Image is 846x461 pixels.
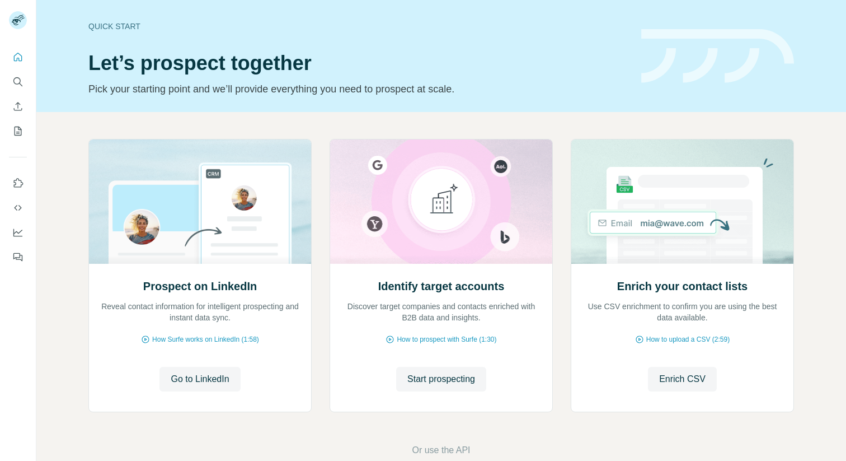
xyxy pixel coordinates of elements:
button: Enrich CSV [9,96,27,117]
button: Use Surfe API [9,198,27,218]
h2: Identify target accounts [378,278,505,294]
p: Pick your starting point and we’ll provide everything you need to prospect at scale. [88,81,628,97]
img: Enrich your contact lists [571,139,794,264]
img: banner [641,29,794,83]
p: Use CSV enrichment to confirm you are using the best data available. [582,301,782,323]
span: Start prospecting [407,372,475,386]
img: Prospect on LinkedIn [88,139,312,264]
span: How to upload a CSV (2:59) [646,334,730,344]
button: Search [9,72,27,92]
span: Go to LinkedIn [171,372,229,386]
button: Use Surfe on LinkedIn [9,173,27,193]
p: Discover target companies and contacts enriched with B2B data and insights. [341,301,541,323]
button: Go to LinkedIn [159,367,240,392]
button: Feedback [9,247,27,267]
img: Identify target accounts [330,139,553,264]
button: Start prospecting [396,367,486,392]
span: Enrich CSV [659,372,706,386]
button: My lists [9,121,27,141]
span: How to prospect with Surfe (1:30) [397,334,496,344]
button: Enrich CSV [648,367,717,392]
button: Quick start [9,47,27,67]
button: Dashboard [9,222,27,243]
p: Reveal contact information for intelligent prospecting and instant data sync. [100,301,300,323]
h2: Enrich your contact lists [617,278,748,294]
div: Quick start [88,21,628,32]
span: How Surfe works on LinkedIn (1:58) [152,334,259,344]
button: Or use the API [412,444,470,457]
h1: Let’s prospect together [88,52,628,74]
h2: Prospect on LinkedIn [143,278,257,294]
